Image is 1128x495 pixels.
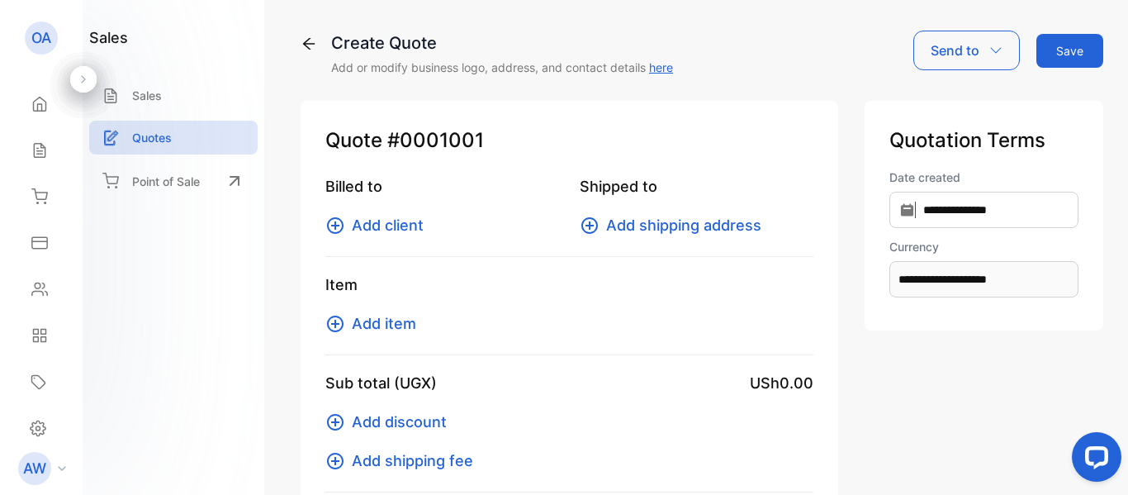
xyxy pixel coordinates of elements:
[132,87,162,104] p: Sales
[649,60,673,74] a: here
[387,126,484,155] span: #0001001
[325,214,434,236] button: Add client
[889,238,1078,255] label: Currency
[132,173,200,190] p: Point of Sale
[325,175,560,198] p: Billed to
[889,169,1078,186] label: Date created
[750,372,813,394] span: USh0.00
[325,450,483,472] button: Add shipping fee
[89,26,128,49] h1: sales
[89,163,258,199] a: Point of Sale
[1059,426,1128,495] iframe: LiveChat chat widget
[23,458,46,479] p: AW
[325,372,437,394] p: Sub total (UGX)
[352,214,424,236] span: Add client
[352,411,447,433] span: Add discount
[325,274,813,296] p: Item
[352,312,416,335] span: Add item
[89,121,258,155] a: Quotes
[606,214,761,236] span: Add shipping address
[132,129,172,146] p: Quotes
[31,27,51,49] p: OA
[580,214,771,236] button: Add shipping address
[331,59,673,76] p: Add or modify business logo, address, and contact details
[889,126,1078,155] p: Quotation Terms
[580,175,814,198] p: Shipped to
[89,79,258,112] a: Sales
[331,31,673,55] div: Create Quote
[325,312,426,335] button: Add item
[325,126,813,155] p: Quote
[931,40,979,60] p: Send to
[913,31,1020,70] button: Send to
[1036,34,1103,68] button: Save
[325,411,457,433] button: Add discount
[352,450,473,472] span: Add shipping fee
